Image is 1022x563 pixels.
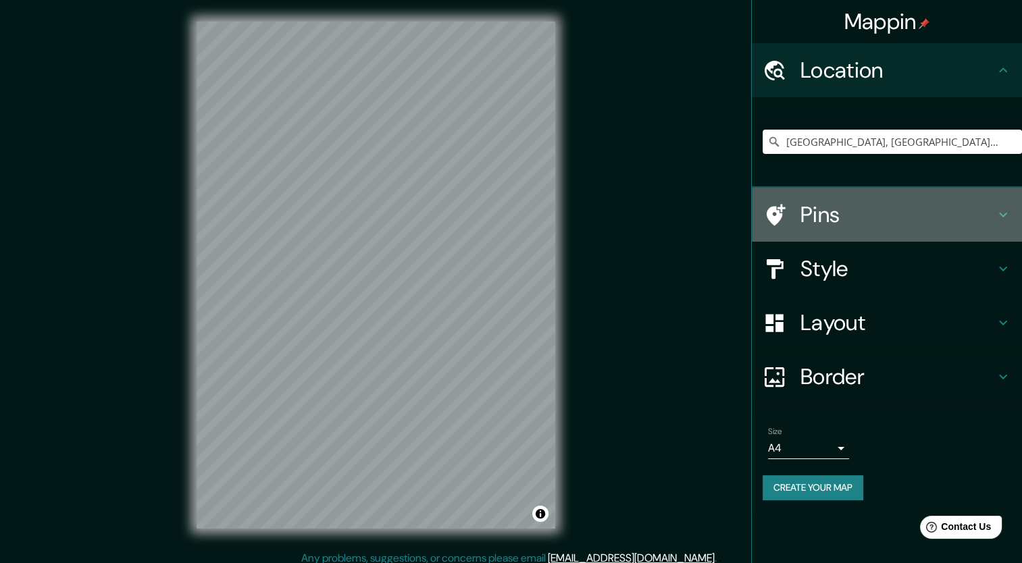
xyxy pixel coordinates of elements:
div: Layout [752,296,1022,350]
h4: Mappin [844,8,930,35]
h4: Border [800,363,995,390]
h4: Location [800,57,995,84]
h4: Pins [800,201,995,228]
h4: Style [800,255,995,282]
div: Style [752,242,1022,296]
input: Pick your city or area [763,130,1022,154]
div: Border [752,350,1022,404]
img: pin-icon.png [919,18,929,29]
div: A4 [768,437,849,459]
iframe: Help widget launcher [902,510,1007,548]
div: Pins [752,188,1022,242]
h4: Layout [800,309,995,336]
canvas: Map [197,22,555,529]
button: Create your map [763,475,863,500]
button: Toggle attribution [532,506,548,522]
label: Size [768,426,782,437]
div: Location [752,43,1022,97]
